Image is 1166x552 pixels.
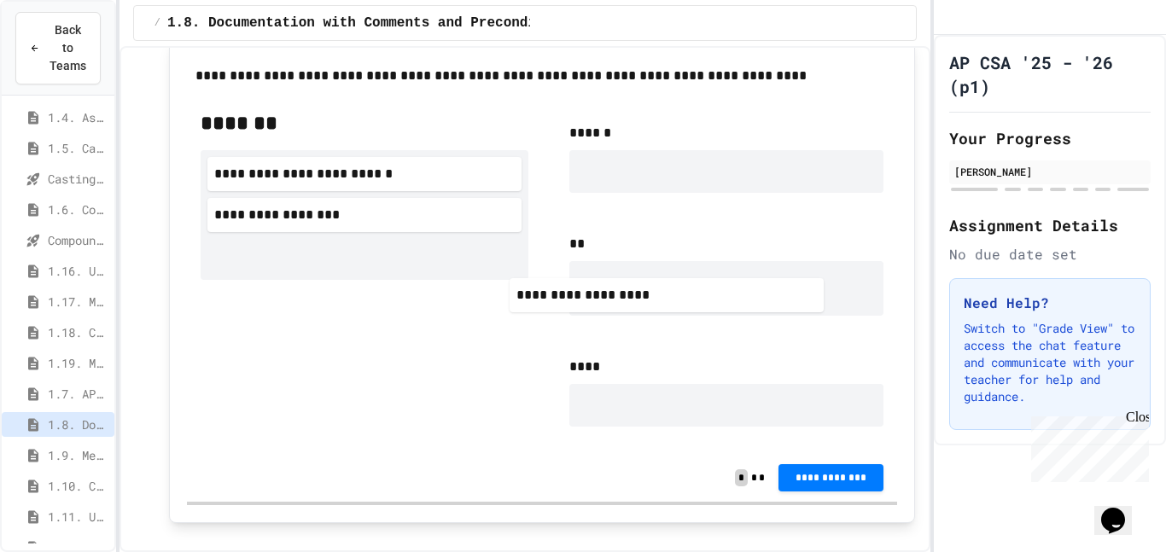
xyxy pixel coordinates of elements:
span: 1.17. Mixed Up Code Practice 1.1-1.6 [48,293,108,311]
span: 1.10. Calling Class Methods [48,477,108,495]
div: [PERSON_NAME] [954,164,1146,179]
div: No due date set [949,244,1151,264]
h2: Assignment Details [949,213,1151,237]
span: 1.11. Using the Math Class [48,508,108,526]
h3: Need Help? [964,293,1136,313]
span: 1.19. Multiple Choice Exercises for Unit 1a (1.1-1.6) [48,354,108,372]
p: Switch to "Grade View" to access the chat feature and communicate with your teacher for help and ... [964,320,1136,405]
iframe: chat widget [1094,484,1149,535]
span: 1.8. Documentation with Comments and Preconditions [167,13,577,33]
span: 1.5. Casting and Ranges of Values [48,139,108,157]
span: Compound assignment operators - Quiz [48,231,108,249]
span: 1.7. APIs and Libraries [48,385,108,403]
span: 1.6. Compound Assignment Operators [48,200,108,218]
iframe: chat widget [1024,410,1149,482]
div: Chat with us now!Close [7,7,118,108]
span: Back to Teams [50,21,86,75]
h2: Your Progress [949,126,1151,150]
h1: AP CSA '25 - '26 (p1) [949,50,1151,98]
span: 1.4. Assignment and Input [48,108,108,126]
span: / [154,16,160,30]
button: Back to Teams [15,12,101,84]
span: 1.16. Unit Summary 1a (1.1-1.6) [48,262,108,280]
span: 1.8. Documentation with Comments and Preconditions [48,415,108,433]
span: Casting and Ranges of variables - Quiz [48,170,108,188]
span: 1.9. Method Signatures [48,446,108,464]
span: 1.18. Coding Practice 1a (1.1-1.6) [48,323,108,341]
